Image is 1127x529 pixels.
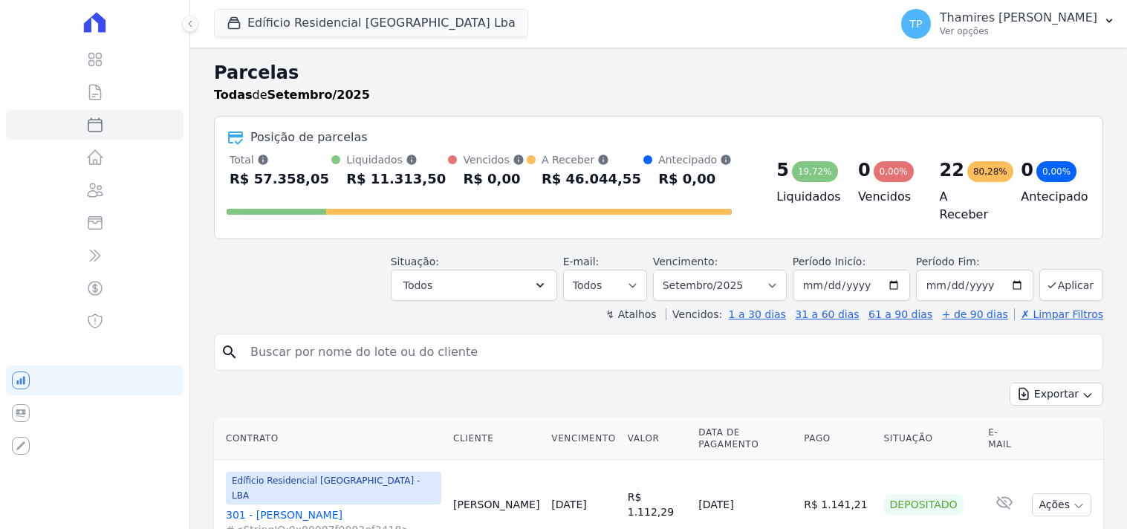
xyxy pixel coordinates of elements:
div: R$ 11.313,50 [346,167,446,191]
th: Situação [878,418,983,460]
div: 5 [776,158,789,182]
div: 0 [1021,158,1033,182]
input: Buscar por nome do lote ou do cliente [241,337,1097,367]
label: Vencimento: [653,256,718,267]
p: de [214,86,370,104]
div: 19,72% [792,161,838,182]
h4: Vencidos [858,188,916,206]
div: Liquidados [346,152,446,167]
div: Posição de parcelas [250,129,368,146]
div: 22 [940,158,964,182]
div: Vencidos [463,152,524,167]
p: Thamires [PERSON_NAME] [940,10,1097,25]
button: Ações [1032,493,1091,516]
span: Edíficio Residencial [GEOGRAPHIC_DATA] - LBA [226,472,441,504]
th: Vencimento [545,418,621,460]
h2: Parcelas [214,59,1103,86]
strong: Todas [214,88,253,102]
button: Exportar [1010,383,1103,406]
div: Antecipado [658,152,732,167]
div: 0 [858,158,871,182]
label: Período Inicío: [793,256,865,267]
strong: Setembro/2025 [267,88,370,102]
div: R$ 0,00 [658,167,732,191]
div: 0,00% [1036,161,1076,182]
button: Edíficio Residencial [GEOGRAPHIC_DATA] Lba [214,9,528,37]
th: Data de Pagamento [692,418,798,460]
div: A Receber [542,152,641,167]
th: Pago [798,418,877,460]
div: Depositado [884,494,964,515]
div: R$ 0,00 [463,167,524,191]
button: Todos [391,270,557,301]
label: Vencidos: [666,308,722,320]
span: TP [909,19,922,29]
h4: Liquidados [776,188,834,206]
label: Período Fim: [916,254,1033,270]
div: 0,00% [874,161,914,182]
h4: A Receber [940,188,998,224]
a: 61 a 90 dias [868,308,932,320]
i: search [221,343,238,361]
label: Situação: [391,256,439,267]
th: E-mail [982,418,1026,460]
div: R$ 57.358,05 [230,167,329,191]
a: [DATE] [551,499,586,510]
button: Aplicar [1039,269,1103,301]
a: + de 90 dias [942,308,1008,320]
div: R$ 46.044,55 [542,167,641,191]
p: Ver opções [940,25,1097,37]
label: ↯ Atalhos [605,308,656,320]
th: Contrato [214,418,447,460]
a: ✗ Limpar Filtros [1014,308,1103,320]
h4: Antecipado [1021,188,1079,206]
div: 80,28% [967,161,1013,182]
button: TP Thamires [PERSON_NAME] Ver opções [889,3,1127,45]
label: E-mail: [563,256,600,267]
div: Total [230,152,329,167]
a: 31 a 60 dias [795,308,859,320]
th: Valor [622,418,693,460]
a: 1 a 30 dias [729,308,786,320]
span: Todos [403,276,432,294]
